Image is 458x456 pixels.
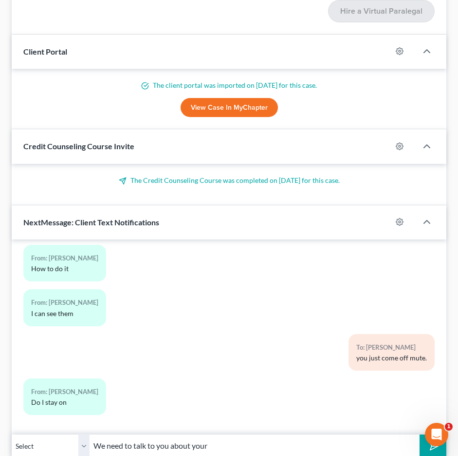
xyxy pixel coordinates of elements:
[23,47,67,56] span: Client Portal
[23,218,159,227] span: NextMessage: Client Text Notifications
[31,297,98,308] div: From: [PERSON_NAME]
[23,141,134,151] span: Credit Counseling Course Invite
[425,423,448,446] iframe: Intercom live chat
[31,264,98,274] div: How to do it
[31,309,98,318] div: I can see them
[31,386,98,397] div: From: [PERSON_NAME]
[181,98,278,118] a: View Case in MyChapter
[356,342,427,353] div: To: [PERSON_NAME]
[23,176,435,185] p: The Credit Counseling Course was completed on [DATE] for this case.
[31,253,98,264] div: From: [PERSON_NAME]
[23,80,435,90] p: The client portal was imported on [DATE] for this case.
[356,353,427,363] div: you just come off mute.
[31,397,98,407] div: Do I stay on
[445,423,453,431] span: 1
